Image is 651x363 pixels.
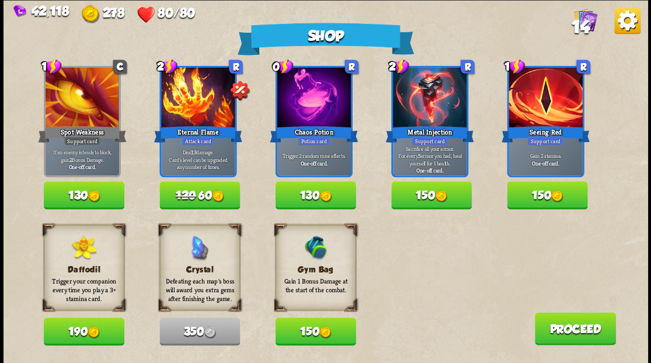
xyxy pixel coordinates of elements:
[417,152,420,159] b: 5
[13,4,69,18] div: Gems
[102,5,124,19] span: 278
[504,58,525,74] div: 1
[460,60,474,73] div: R
[273,58,293,74] div: 0
[298,136,329,145] div: Potion card
[229,60,242,73] div: R
[510,152,580,159] p: Gain 2 stamina.
[204,326,216,338] img: Gold.png
[385,125,474,144] div: Metal Injection
[71,235,98,260] img: Daffodil.png
[435,190,447,202] img: Gold.png
[501,125,589,144] div: Seeing Red
[82,5,100,23] img: Gold.png
[154,125,242,144] div: Eternal Flame
[551,190,563,202] img: Gold.png
[534,312,615,345] button: Proceed
[212,190,224,202] img: Gold.png
[44,181,124,209] button: 130
[281,277,350,294] p: Gain 1 Bonus Damage at the start of the combat.
[391,181,472,209] button: 150
[395,144,465,166] p: Sacrifice all your armor. For every armor you had, heal yourself for 1 health.
[278,152,349,159] p: Trigger 2 random rune effects.
[571,16,589,36] span: 14
[88,190,100,202] img: Gold.png
[275,317,356,345] button: 150
[49,277,119,303] p: Trigger your companion every time you play a 3+ stamina card.
[573,8,597,32] img: Cards_Icon.png
[137,5,155,23] img: Heart.png
[614,8,640,34] img: Options_Button.png
[303,235,328,260] img: GymBag.png
[175,189,196,202] span: 120
[137,5,194,23] div: Health
[388,58,409,74] div: 2
[156,58,177,74] div: 2
[344,60,358,73] div: R
[507,181,587,209] button: 150
[68,163,96,170] b: One-off card.
[165,277,234,303] p: Defeating each map's boss will award you extra gems after finishing the game.
[527,136,563,145] div: Support card
[270,125,358,144] div: Chaos Potion
[47,148,117,163] p: If an enemy intends to block, gain Bonus Damage.
[44,317,124,345] button: 190
[13,5,26,17] img: Gem.png
[159,181,240,209] button: 12060
[319,190,332,202] img: Gold.png
[113,60,126,73] div: C
[230,81,250,101] img: Discount_Icon.png
[88,326,100,338] img: Gold.png
[532,159,559,166] b: One-off card.
[192,148,196,155] b: 13
[82,5,124,23] div: Gold
[300,159,328,166] b: One-off card.
[49,265,119,274] h3: Daffodil
[237,23,414,55] div: Shop
[190,235,209,260] img: Crystal.png
[576,60,590,73] div: R
[573,8,597,34] div: View all the cards in your deck
[412,136,448,145] div: Support card
[163,148,233,170] p: Deal damage. Card's level can be upgraded any number of times.
[159,317,240,345] button: 350
[281,265,350,274] h3: Gym Bag
[41,58,61,74] div: 1
[158,5,195,19] span: 80/80
[182,136,214,145] div: Attack card
[319,326,332,338] img: Gold.png
[165,265,234,274] h3: Crystal
[38,125,126,144] div: Spot Weakness
[416,167,443,174] b: One-off card.
[64,136,100,145] div: Support card
[275,181,356,209] button: 130
[69,155,72,163] b: 2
